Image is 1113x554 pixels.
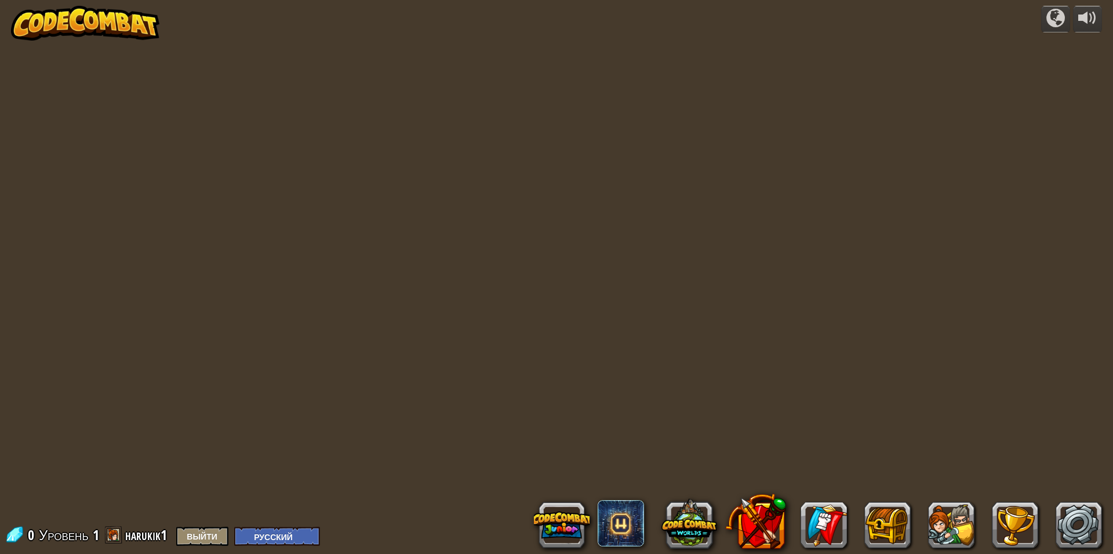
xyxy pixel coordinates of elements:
[1041,6,1070,33] button: Кампании
[125,526,170,544] a: harukik1
[176,527,228,546] button: Выйти
[11,6,159,41] img: CodeCombat - Learn how to code by playing a game
[93,526,99,544] span: 1
[28,526,38,544] span: 0
[1073,6,1102,33] button: Регулировать громкость
[39,526,89,545] span: Уровень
